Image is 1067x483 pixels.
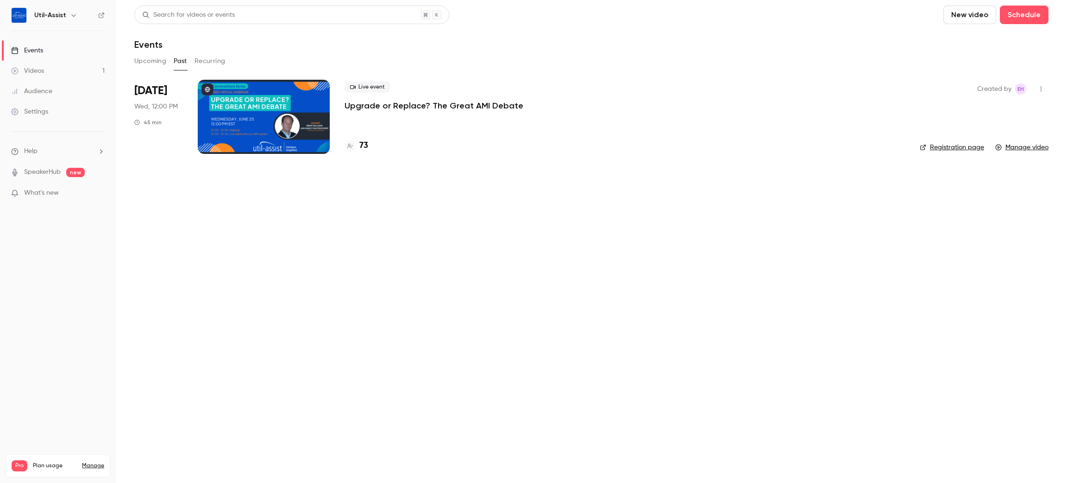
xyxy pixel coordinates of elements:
[24,188,59,198] span: What's new
[12,460,27,471] span: Pro
[920,143,984,152] a: Registration page
[34,11,66,20] h6: Util-Assist
[995,143,1048,152] a: Manage video
[174,54,187,69] button: Past
[33,462,76,470] span: Plan usage
[345,100,523,111] a: Upgrade or Replace? The Great AMI Debate
[345,140,368,152] a: 73
[142,10,235,20] div: Search for videos or events
[1015,83,1026,95] span: Emily Henderson
[134,54,166,69] button: Upcoming
[11,87,52,96] div: Audience
[134,39,163,50] h1: Events
[1000,6,1048,24] button: Schedule
[11,107,48,116] div: Settings
[134,102,178,111] span: Wed, 12:00 PM
[66,168,85,177] span: new
[24,167,61,177] a: SpeakerHub
[134,83,167,98] span: [DATE]
[24,146,38,156] span: Help
[12,8,26,23] img: Util-Assist
[134,119,162,126] div: 45 min
[1017,83,1024,95] span: EH
[134,80,183,154] div: Jun 25 Wed, 12:00 PM (America/Toronto)
[195,54,226,69] button: Recurring
[11,146,105,156] li: help-dropdown-opener
[977,83,1011,95] span: Created by
[359,140,368,152] h4: 73
[82,462,104,470] a: Manage
[345,82,390,93] span: Live event
[11,46,43,55] div: Events
[11,66,44,76] div: Videos
[943,6,996,24] button: New video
